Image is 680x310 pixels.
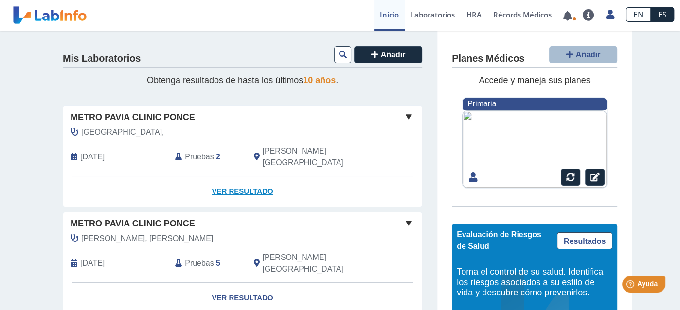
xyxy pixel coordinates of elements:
h4: Mis Laboratorios [63,53,141,65]
a: Ver Resultado [63,176,422,207]
button: Añadir [354,46,422,63]
span: Metro Pavia Clinic Ponce [71,217,195,230]
b: 5 [216,259,220,267]
span: Obtenga resultados de hasta los últimos . [147,75,338,85]
button: Añadir [549,46,617,63]
span: Añadir [576,51,601,59]
span: Evaluación de Riesgos de Salud [457,230,541,250]
span: 2025-06-11 [80,258,105,269]
span: Ponce, PR [263,145,370,169]
a: Resultados [557,232,612,249]
div: : [168,252,246,275]
span: Ponce, PR [263,252,370,275]
a: ES [651,7,674,22]
span: Metro Pavia Clinic Ponce [71,111,195,124]
span: Primaria [467,100,496,108]
span: Pruebas [185,151,214,163]
span: HRA [466,10,482,19]
span: 2025-09-02 [80,151,105,163]
span: Añadir [381,51,406,59]
span: Pruebas [185,258,214,269]
a: EN [626,7,651,22]
span: Santiago Mateo, Sonia [81,233,213,244]
b: 2 [216,153,220,161]
span: Santiago, [81,126,164,138]
h4: Planes Médicos [452,53,524,65]
h5: Toma el control de su salud. Identifica los riesgos asociados a su estilo de vida y descubre cómo... [457,267,612,298]
iframe: Help widget launcher [593,272,669,299]
div: : [168,145,246,169]
span: 10 años [303,75,336,85]
span: Accede y maneja sus planes [479,75,590,85]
